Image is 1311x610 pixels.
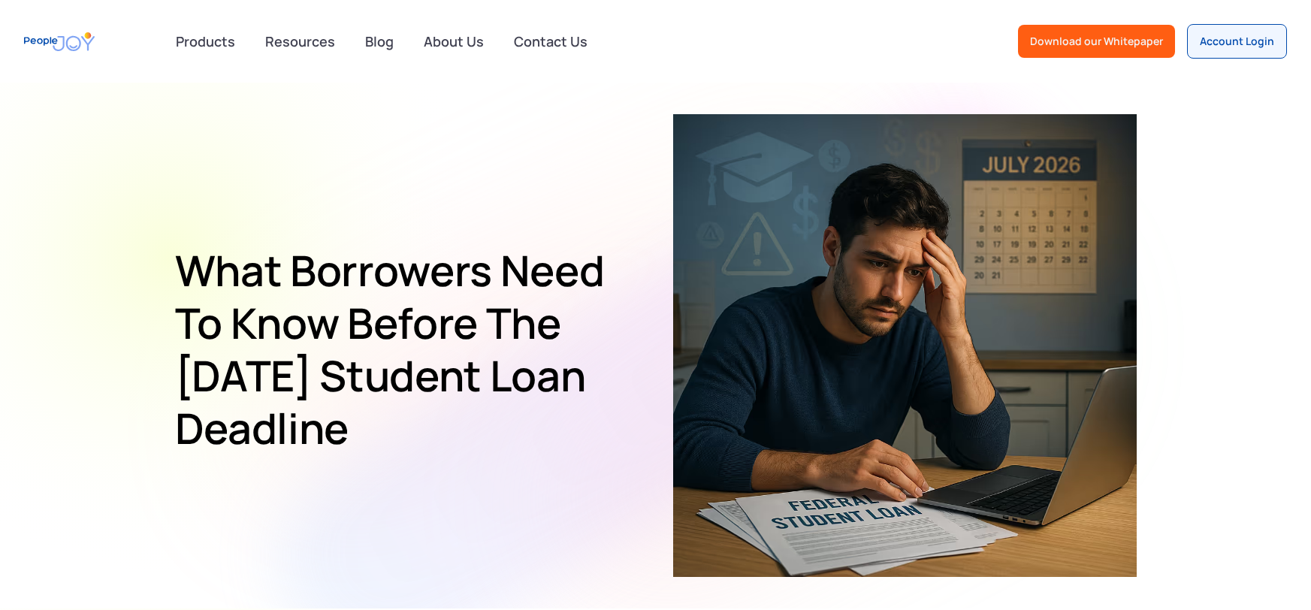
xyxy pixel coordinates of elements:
div: Account Login [1200,34,1274,49]
a: home [24,25,95,59]
div: Products [167,26,244,56]
img: A worried man reviews federal student loan repayment documents at a kitchen table with a laptop. ... [673,83,1137,608]
a: Resources [256,25,344,58]
div: Download our Whitepaper [1030,34,1163,49]
a: Blog [356,25,403,58]
a: Contact Us [505,25,597,58]
h1: What Borrowers Need to Know Before the [DATE] Student Loan Deadline [175,244,628,454]
a: About Us [415,25,493,58]
a: Download our Whitepaper [1018,25,1175,58]
a: Account Login [1187,24,1287,59]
